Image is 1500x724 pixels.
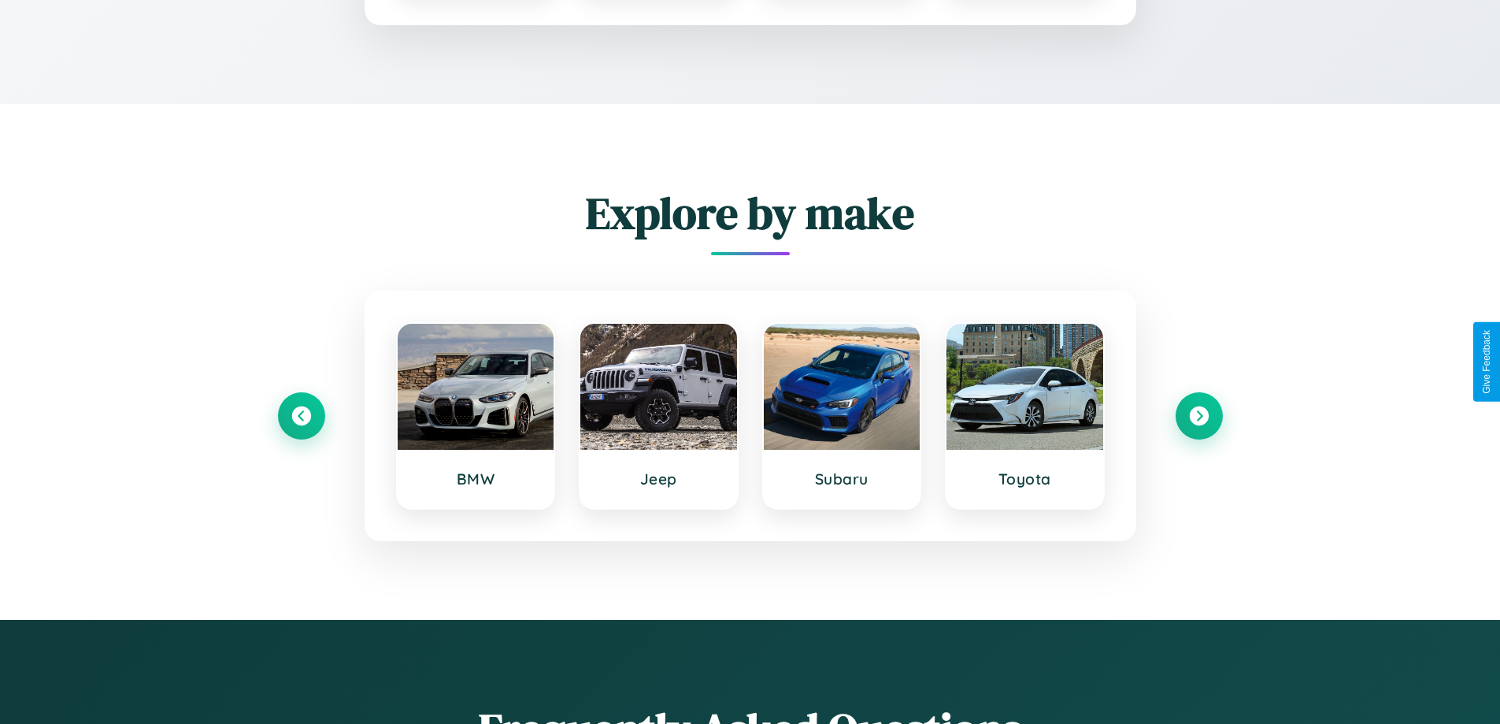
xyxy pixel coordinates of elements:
[596,470,721,488] h3: Jeep
[278,183,1223,243] h2: Explore by make
[1481,330,1492,394] div: Give Feedback
[413,470,539,488] h3: BMW
[780,470,905,488] h3: Subaru
[962,470,1087,488] h3: Toyota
